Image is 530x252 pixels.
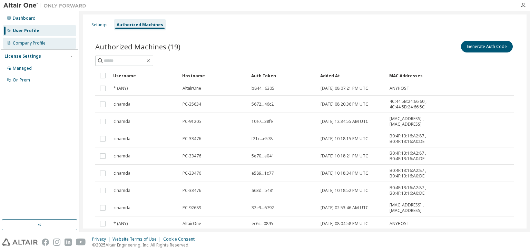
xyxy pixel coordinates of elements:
span: 32e3...6792 [252,205,274,211]
div: Managed [13,66,32,71]
span: AltairOne [183,221,201,226]
span: 10e7...38fe [252,119,273,124]
span: [DATE] 08:04:58 PM UTC [321,221,368,226]
span: [DATE] 08:07:21 PM UTC [321,86,368,91]
span: cinamda [114,136,130,142]
span: [DATE] 10:18:34 PM UTC [321,171,368,176]
button: Generate Auth Code [461,41,513,52]
div: Settings [91,22,108,28]
div: Privacy [92,236,112,242]
div: License Settings [4,54,41,59]
span: ANYHOST [390,86,409,91]
span: * (ANY) [114,86,128,91]
span: B0:4F:13:16:A2:87 , B0:4F:13:16:A0:DE [390,168,438,179]
span: PC-92689 [183,205,201,211]
span: [DATE] 12:34:55 AM UTC [321,119,369,124]
span: PC-33476 [183,171,201,176]
img: facebook.svg [42,239,49,246]
span: [DATE] 10:18:21 PM UTC [321,153,368,159]
span: cinamda [114,188,130,193]
span: PC-33476 [183,153,201,159]
span: cinamda [114,119,130,124]
span: PC-91205 [183,119,201,124]
span: Authorized Machines (19) [95,42,180,51]
span: e589...1c77 [252,171,274,176]
span: 5e70...a04f [252,153,273,159]
span: ec6c...0895 [252,221,273,226]
div: Dashboard [13,16,36,21]
span: [DATE] 10:18:52 PM UTC [321,188,368,193]
p: © 2025 Altair Engineering, Inc. All Rights Reserved. [92,242,199,248]
span: a63d...5481 [252,188,274,193]
div: Website Terms of Use [112,236,163,242]
span: AltairOne [183,86,201,91]
span: 5672...46c2 [252,101,274,107]
span: PC-33476 [183,136,201,142]
img: linkedin.svg [65,239,72,246]
span: [DATE] 08:20:36 PM UTC [321,101,368,107]
span: 4C:44:5B:24:66:60 , 4C:44:5B:24:66:5C [390,99,438,110]
span: b844...6305 [252,86,274,91]
div: Added At [320,70,384,81]
span: ANYHOST [390,221,409,226]
img: instagram.svg [53,239,60,246]
img: altair_logo.svg [2,239,38,246]
span: PC-35634 [183,101,201,107]
span: [MAC_ADDRESS] , [MAC_ADDRESS] [390,202,438,213]
span: cinamda [114,171,130,176]
div: User Profile [13,28,39,33]
span: f21c...e578 [252,136,273,142]
div: On Prem [13,77,30,83]
span: * (ANY) [114,221,128,226]
img: Altair One [3,2,90,9]
span: cinamda [114,101,130,107]
img: youtube.svg [76,239,86,246]
div: Company Profile [13,40,46,46]
span: B0:4F:13:16:A2:87 , B0:4F:13:16:A0:DE [390,133,438,144]
div: Auth Token [251,70,315,81]
span: cinamda [114,153,130,159]
span: B0:4F:13:16:A2:87 , B0:4F:13:16:A0:DE [390,185,438,196]
span: [MAC_ADDRESS] , [MAC_ADDRESS] [390,116,438,127]
span: cinamda [114,205,130,211]
span: [DATE] 02:53:46 AM UTC [321,205,369,211]
div: MAC Addresses [389,70,438,81]
span: B0:4F:13:16:A2:87 , B0:4F:13:16:A0:DE [390,151,438,162]
span: PC-33476 [183,188,201,193]
div: Cookie Consent [163,236,199,242]
span: [DATE] 10:18:15 PM UTC [321,136,368,142]
div: Hostname [182,70,246,81]
div: Username [113,70,177,81]
div: Authorized Machines [117,22,163,28]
